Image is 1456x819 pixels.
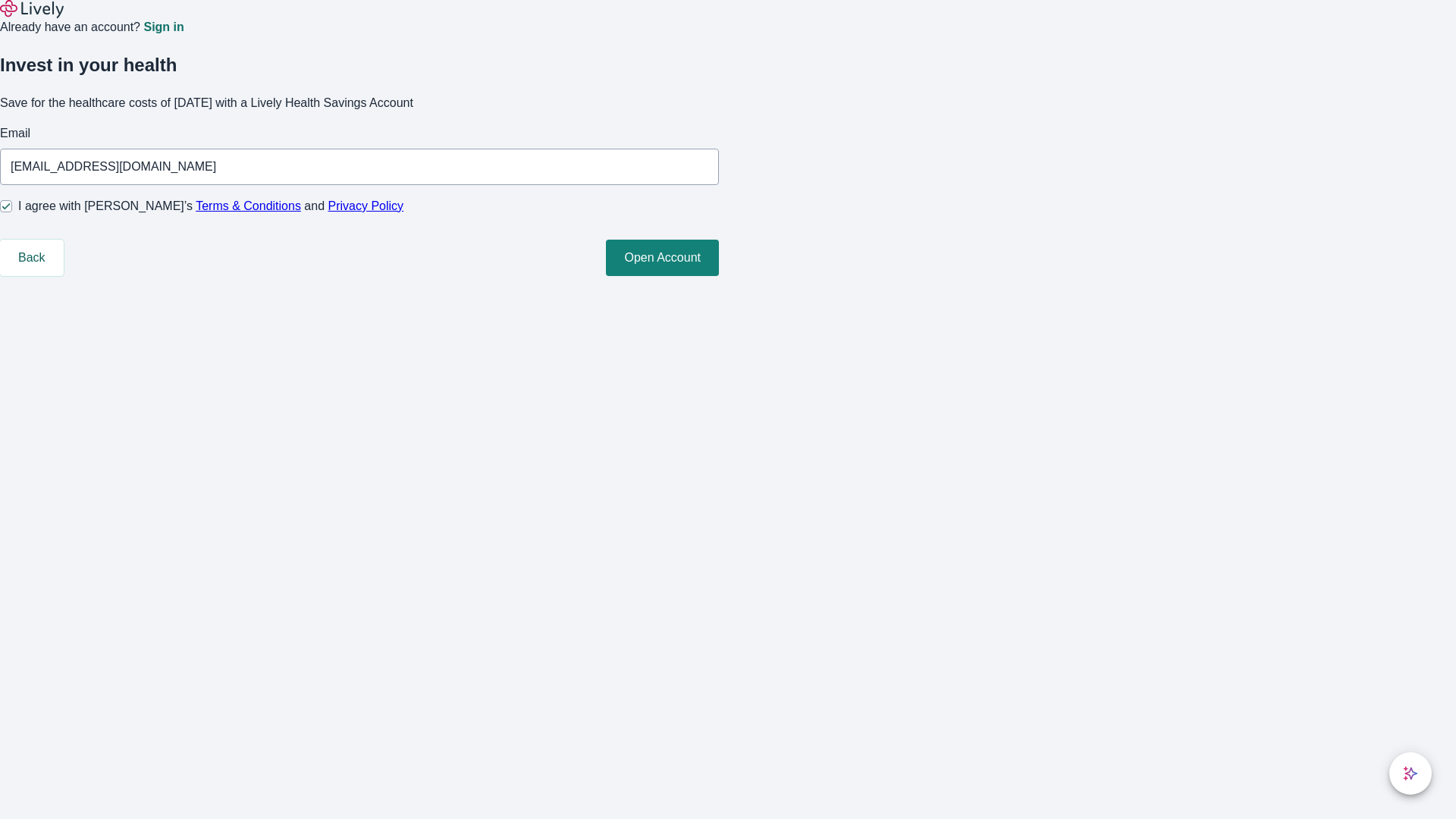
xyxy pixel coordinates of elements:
button: Open Account [606,240,719,276]
button: chat [1389,752,1432,795]
a: Sign in [143,21,184,33]
svg: Lively AI Assistant [1403,766,1418,781]
a: Privacy Policy [328,199,404,212]
span: I agree with [PERSON_NAME]’s and [18,197,403,215]
a: Terms & Conditions [196,199,301,212]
